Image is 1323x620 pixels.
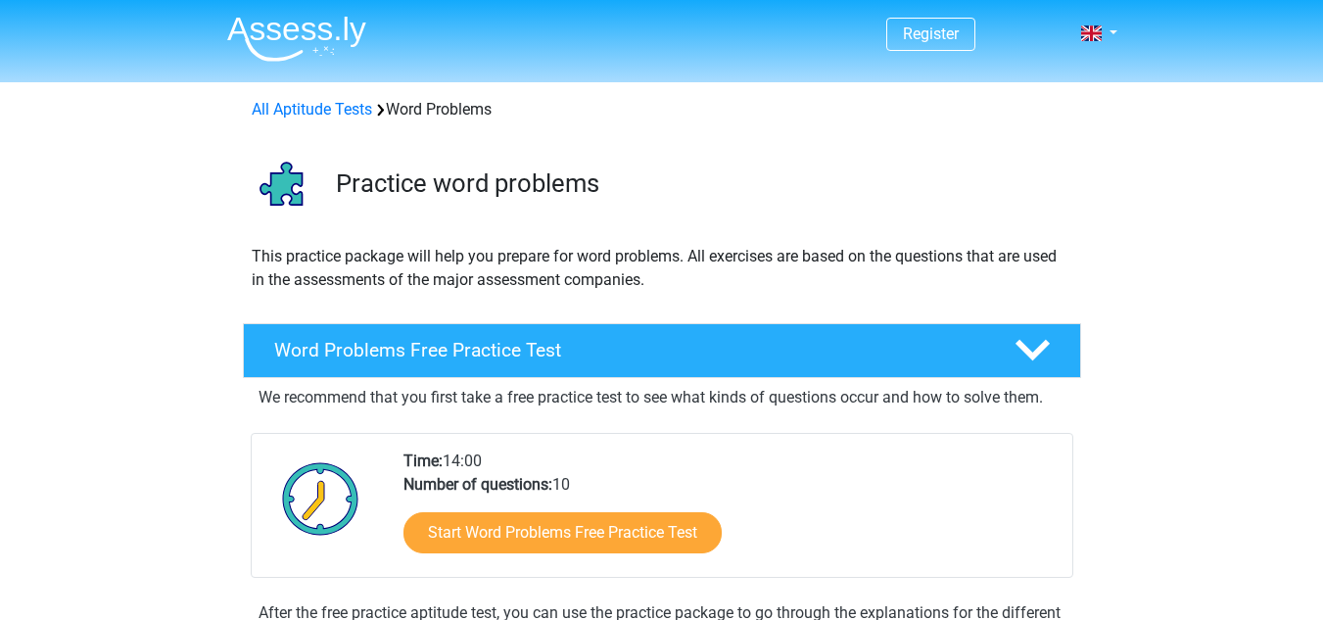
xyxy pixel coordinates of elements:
p: This practice package will help you prepare for word problems. All exercises are based on the que... [252,245,1072,292]
h3: Practice word problems [336,168,1065,199]
b: Number of questions: [403,475,552,494]
p: We recommend that you first take a free practice test to see what kinds of questions occur and ho... [259,386,1065,409]
b: Time: [403,452,443,470]
a: Word Problems Free Practice Test [235,323,1089,378]
div: Word Problems [244,98,1080,121]
a: All Aptitude Tests [252,100,372,119]
a: Start Word Problems Free Practice Test [403,512,722,553]
a: Register [903,24,959,43]
img: Clock [271,450,370,548]
img: Assessly [227,16,366,62]
h4: Word Problems Free Practice Test [274,339,983,361]
img: word problems [244,145,327,228]
div: 14:00 10 [389,450,1071,577]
